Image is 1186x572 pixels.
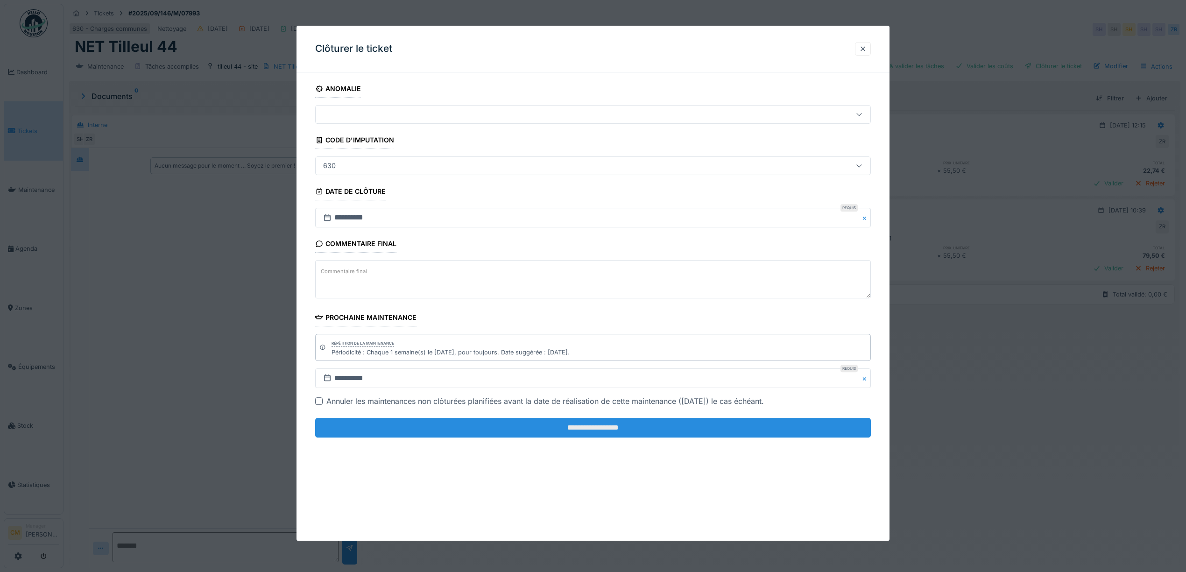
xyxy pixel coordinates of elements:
button: Close [861,368,871,388]
div: Répétition de la maintenance [332,340,394,347]
div: Annuler les maintenances non clôturées planifiées avant la date de réalisation de cette maintenan... [326,395,764,407]
div: Requis [840,365,858,372]
div: Date de clôture [315,184,386,200]
label: Commentaire final [319,266,369,277]
button: Close [861,208,871,227]
div: Prochaine maintenance [315,311,417,326]
div: Code d'imputation [315,133,394,149]
h3: Clôturer le ticket [315,43,392,55]
div: Commentaire final [315,237,396,253]
div: 630 [319,161,339,171]
div: Requis [840,204,858,212]
div: Anomalie [315,82,361,98]
div: Périodicité : Chaque 1 semaine(s) le [DATE], pour toujours. Date suggérée : [DATE]. [332,348,570,357]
